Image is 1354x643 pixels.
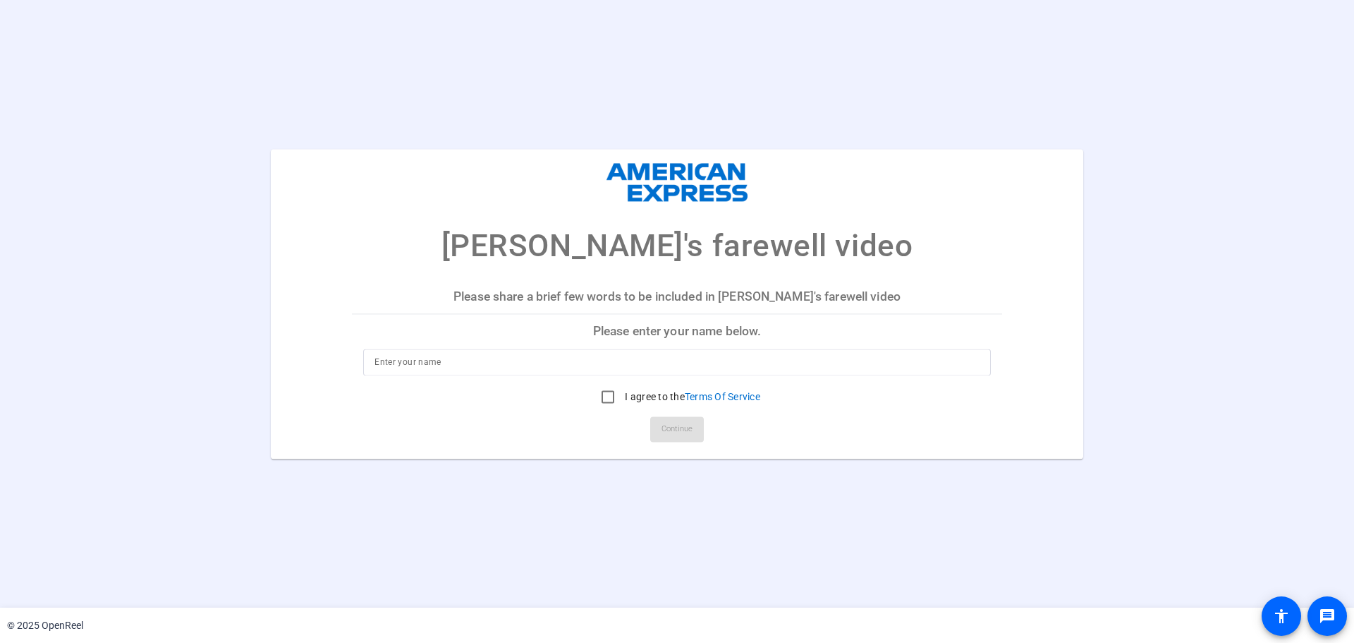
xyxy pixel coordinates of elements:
[352,315,1002,349] p: Please enter your name below.
[1273,608,1290,625] mat-icon: accessibility
[685,391,760,402] a: Terms Of Service
[374,354,980,371] input: Enter your name
[352,280,1002,313] p: Please share a brief few words to be included in [PERSON_NAME]'s farewell video
[606,163,748,201] img: company-logo
[441,222,913,269] p: [PERSON_NAME]'s farewell video
[622,390,760,404] label: I agree to the
[1319,608,1336,625] mat-icon: message
[7,618,83,633] div: © 2025 OpenReel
